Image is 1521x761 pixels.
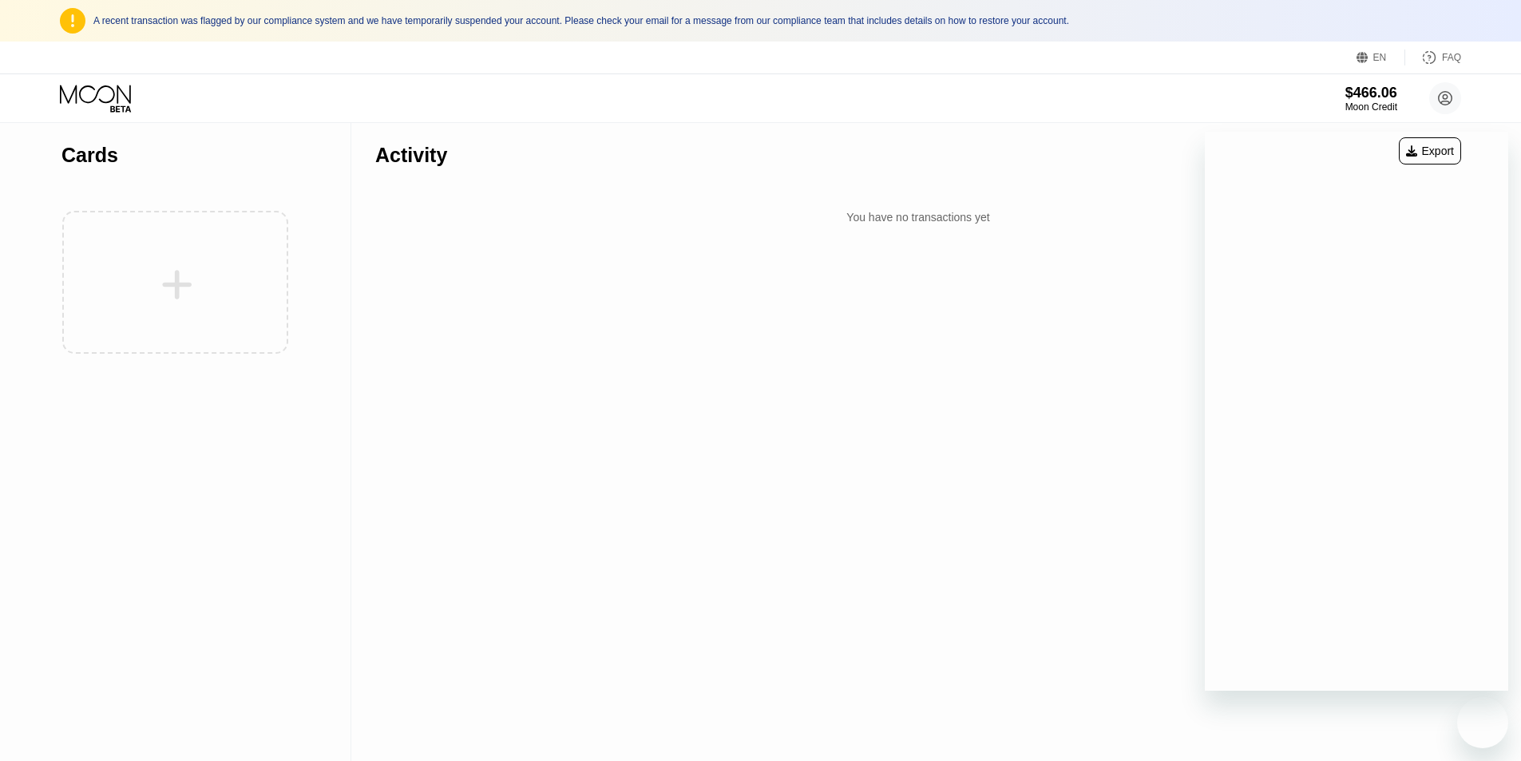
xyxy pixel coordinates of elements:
div: A recent transaction was flagged by our compliance system and we have temporarily suspended your ... [93,15,1461,26]
div: FAQ [1442,52,1461,63]
div: EN [1357,50,1405,65]
div: You have no transactions yet [375,203,1461,232]
div: Activity [375,144,447,167]
div: $466.06Moon Credit [1345,85,1397,113]
div: FAQ [1405,50,1461,65]
div: EN [1373,52,1387,63]
iframe: Messaging window [1205,132,1508,691]
div: $466.06 [1345,85,1397,101]
div: Cards [61,144,118,167]
div: Moon Credit [1345,101,1397,113]
iframe: Button to launch messaging window, conversation in progress [1457,697,1508,748]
